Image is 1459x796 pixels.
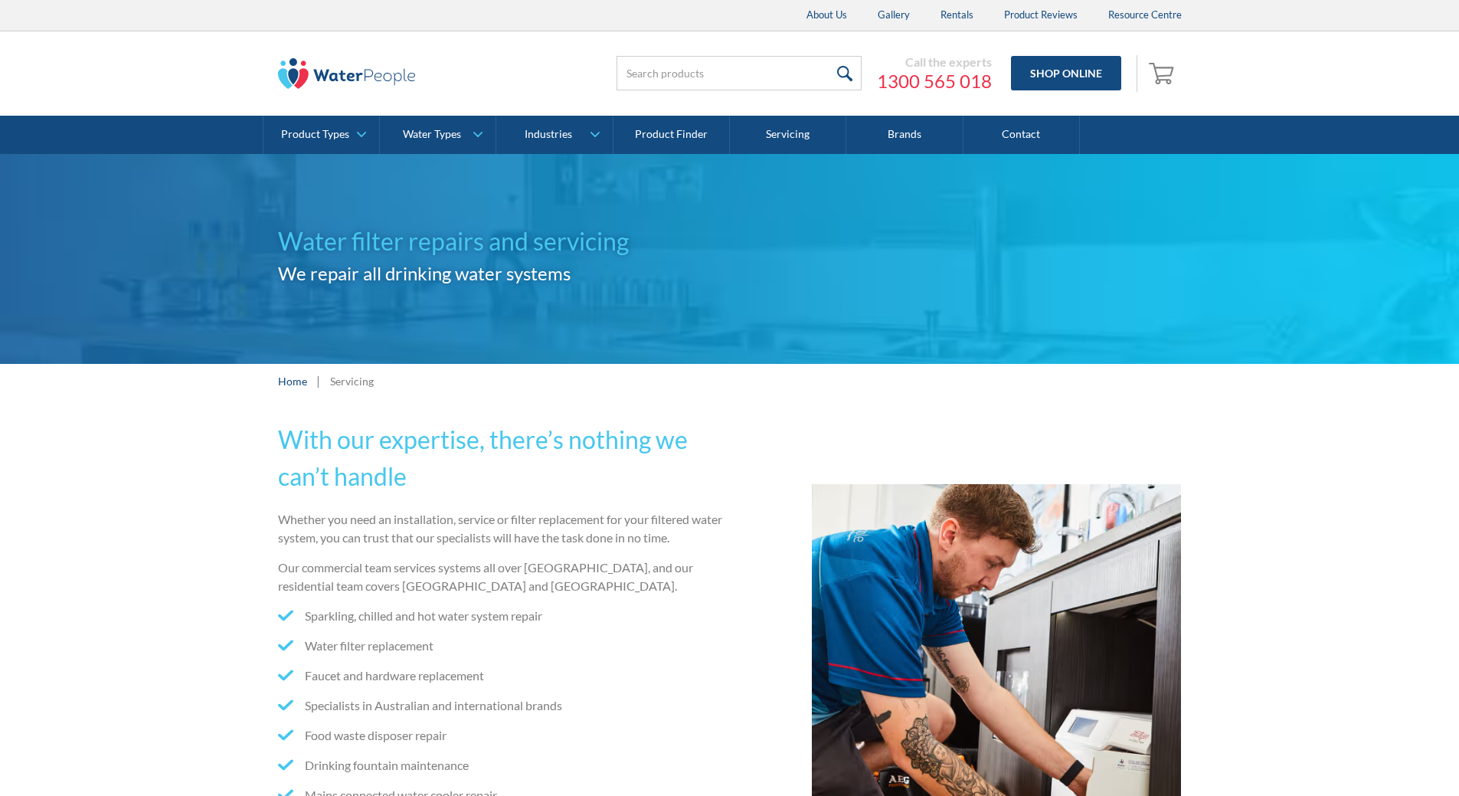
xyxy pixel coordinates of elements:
[1011,56,1121,90] a: Shop Online
[278,510,724,547] p: Whether you need an installation, service or filter replacement for your filtered water system, y...
[263,116,379,154] a: Product Types
[1149,61,1178,85] img: shopping cart
[613,116,730,154] a: Product Finder
[278,756,724,775] li: Drinking fountain maintenance
[278,421,724,495] h2: With our expertise, there’s nothing we can’t handle
[315,372,322,390] div: |
[278,373,307,389] a: Home
[330,373,374,389] div: Servicing
[278,637,724,655] li: Water filter replacement
[730,116,846,154] a: Servicing
[496,116,612,154] a: Industries
[278,559,724,595] p: Our commercial team services systems all over [GEOGRAPHIC_DATA], and our residential team covers ...
[403,128,461,141] div: Water Types
[281,128,349,141] div: Product Types
[617,56,862,90] input: Search products
[380,116,496,154] a: Water Types
[963,116,1080,154] a: Contact
[525,128,572,141] div: Industries
[278,726,724,745] li: Food waste disposer repair
[278,223,730,260] h1: Water filter repairs and servicing
[278,607,724,625] li: Sparkling, chilled and hot water system repair
[278,696,724,715] li: Specialists in Australian and international brands
[1145,55,1182,92] a: Open cart
[278,667,724,685] li: Faucet and hardware replacement
[278,58,416,89] img: The Water People
[877,54,992,70] div: Call the experts
[846,116,963,154] a: Brands
[278,260,730,287] h2: We repair all drinking water systems
[877,70,992,93] a: 1300 565 018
